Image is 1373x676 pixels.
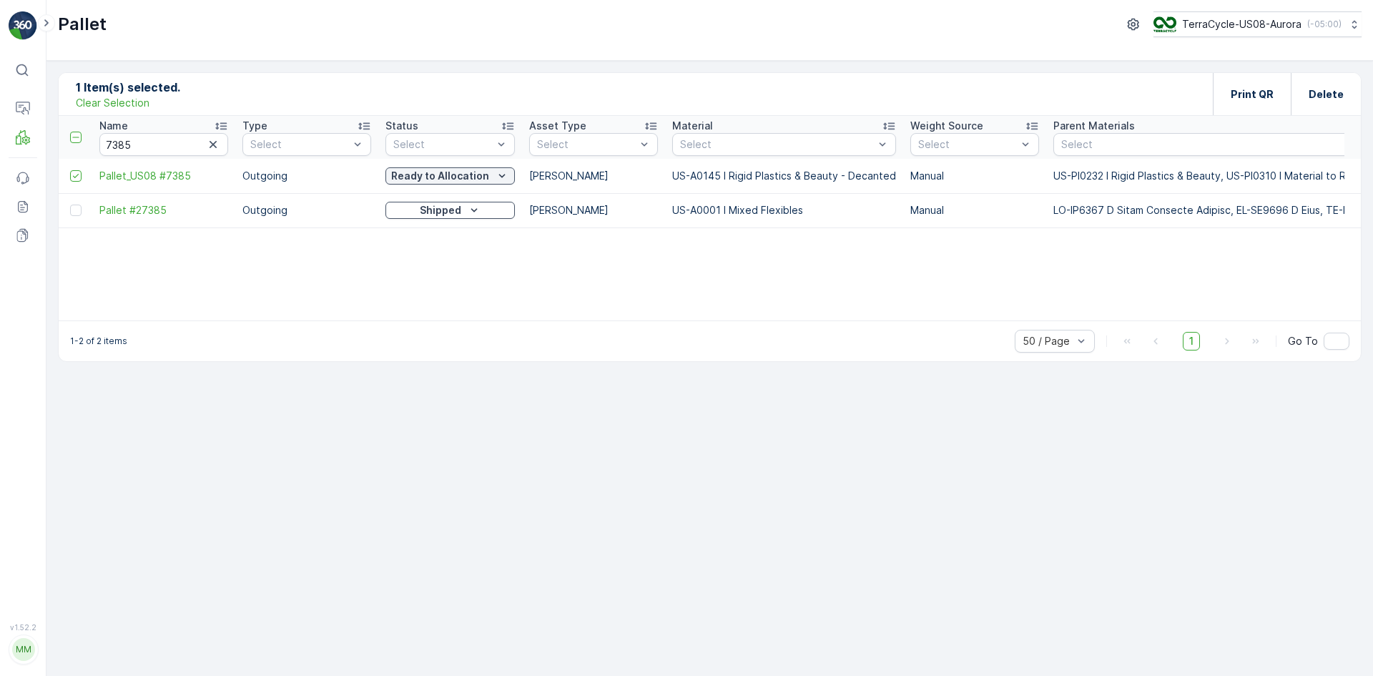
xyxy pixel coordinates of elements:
p: Select [250,137,349,152]
p: Outgoing [242,203,371,217]
p: Select [918,137,1017,152]
p: Delete [1309,87,1344,102]
p: Parent Materials [1053,119,1135,133]
span: 1 [1183,332,1200,351]
p: Print QR [1231,87,1274,102]
div: MM [12,638,35,661]
p: Select [537,137,636,152]
p: Status [385,119,418,133]
span: Go To [1288,334,1318,348]
button: MM [9,635,37,665]
span: v 1.52.2 [9,623,37,632]
p: Asset Type [529,119,586,133]
button: Ready to Allocation [385,167,515,185]
p: Select [680,137,874,152]
input: Search [99,133,228,156]
p: [PERSON_NAME] [529,203,658,217]
p: US-A0145 I Rigid Plastics & Beauty - Decanted [672,169,896,183]
p: 1-2 of 2 items [70,335,127,347]
p: 1 Item(s) selected. [76,79,180,96]
a: Pallet #27385 [99,203,228,217]
button: Shipped [385,202,515,219]
p: Name [99,119,128,133]
p: Weight Source [910,119,983,133]
p: Shipped [420,203,461,217]
p: ( -05:00 ) [1307,19,1342,30]
div: Toggle Row Selected [70,170,82,182]
p: TerraCycle-US08-Aurora [1182,17,1301,31]
p: Ready to Allocation [391,169,489,183]
p: Material [672,119,713,133]
p: Manual [910,203,1039,217]
a: Pallet_US08 #7385 [99,169,228,183]
p: Outgoing [242,169,371,183]
img: image_ci7OI47.png [1153,16,1176,32]
p: Type [242,119,267,133]
p: Clear Selection [76,96,149,110]
div: Toggle Row Selected [70,205,82,216]
p: Pallet [58,13,107,36]
p: Select [393,137,493,152]
p: [PERSON_NAME] [529,169,658,183]
p: US-A0001 I Mixed Flexibles [672,203,896,217]
p: Manual [910,169,1039,183]
button: TerraCycle-US08-Aurora(-05:00) [1153,11,1362,37]
img: logo [9,11,37,40]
